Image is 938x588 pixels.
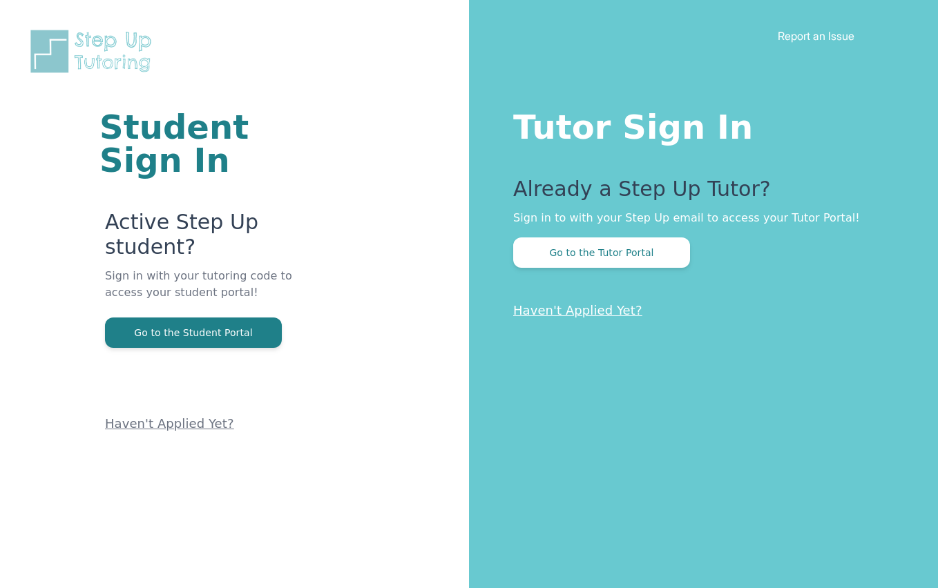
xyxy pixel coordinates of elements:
p: Already a Step Up Tutor? [513,177,883,210]
a: Haven't Applied Yet? [105,416,234,431]
p: Sign in to with your Step Up email to access your Tutor Portal! [513,210,883,226]
p: Active Step Up student? [105,210,303,268]
h1: Tutor Sign In [513,105,883,144]
a: Haven't Applied Yet? [513,303,642,317]
a: Go to the Tutor Portal [513,246,690,259]
a: Report an Issue [778,29,854,43]
img: Step Up Tutoring horizontal logo [28,28,160,75]
a: Go to the Student Portal [105,326,282,339]
button: Go to the Tutor Portal [513,237,690,268]
button: Go to the Student Portal [105,317,282,348]
p: Sign in with your tutoring code to access your student portal! [105,268,303,317]
h1: Student Sign In [99,110,303,177]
